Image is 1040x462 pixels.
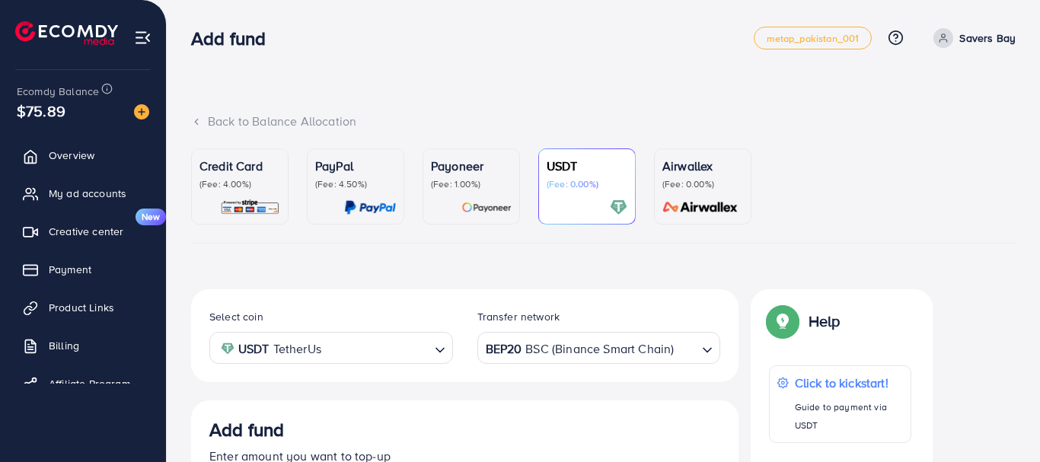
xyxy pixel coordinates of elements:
[221,342,234,355] img: coin
[769,307,796,335] img: Popup guide
[191,27,278,49] h3: Add fund
[134,104,149,119] img: image
[315,157,396,175] p: PayPal
[136,209,166,225] span: New
[477,309,560,324] label: Transfer network
[477,332,721,363] div: Search for option
[209,419,284,441] h3: Add fund
[461,199,512,216] img: card
[11,140,155,170] a: Overview
[767,33,860,43] span: metap_pakistan_001
[17,84,99,99] span: Ecomdy Balance
[326,336,429,360] input: Search for option
[238,338,270,360] strong: USDT
[49,186,126,201] span: My ad accounts
[11,292,155,323] a: Product Links
[315,178,396,190] p: (Fee: 4.50%)
[273,338,321,360] span: TetherUs
[11,330,155,361] a: Billing
[809,312,841,330] p: Help
[431,157,512,175] p: Payoneer
[11,254,155,285] a: Payment
[662,178,743,190] p: (Fee: 0.00%)
[209,332,453,363] div: Search for option
[486,338,522,360] strong: BEP20
[49,262,91,277] span: Payment
[17,100,65,122] span: $75.89
[49,376,130,391] span: Affiliate Program
[199,157,280,175] p: Credit Card
[11,216,155,247] a: Creative centerNew
[209,309,263,324] label: Select coin
[658,199,743,216] img: card
[927,28,1016,48] a: Savers Bay
[431,178,512,190] p: (Fee: 1.00%)
[49,224,123,239] span: Creative center
[11,368,155,399] a: Affiliate Program
[662,157,743,175] p: Airwallex
[795,398,903,435] p: Guide to payment via USDT
[525,338,674,360] span: BSC (Binance Smart Chain)
[134,29,152,46] img: menu
[754,27,873,49] a: metap_pakistan_001
[49,300,114,315] span: Product Links
[11,178,155,209] a: My ad accounts
[220,199,280,216] img: card
[15,21,118,45] img: logo
[795,374,903,392] p: Click to kickstart!
[344,199,396,216] img: card
[959,29,1016,47] p: Savers Bay
[49,338,79,353] span: Billing
[199,178,280,190] p: (Fee: 4.00%)
[49,148,94,163] span: Overview
[610,199,627,216] img: card
[547,178,627,190] p: (Fee: 0.00%)
[675,336,696,360] input: Search for option
[191,113,1016,130] div: Back to Balance Allocation
[547,157,627,175] p: USDT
